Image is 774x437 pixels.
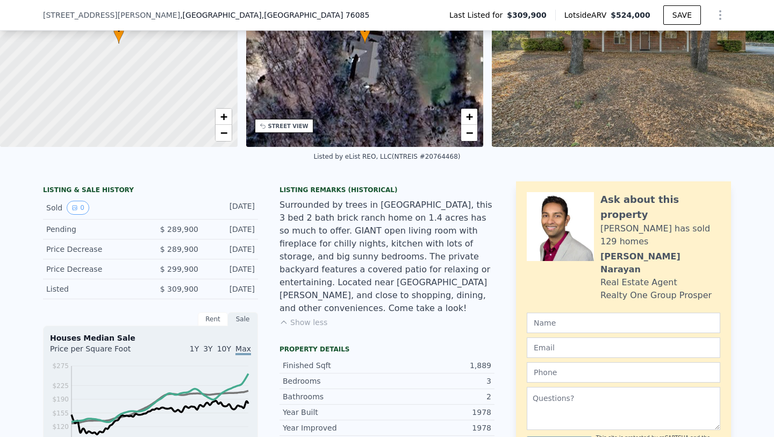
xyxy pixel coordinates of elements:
[46,264,142,274] div: Price Decrease
[461,109,477,125] a: Zoom in
[360,26,370,36] span: •
[67,201,89,215] button: View historical data
[160,245,198,253] span: $ 289,900
[207,264,255,274] div: [DATE]
[46,224,142,235] div: Pending
[466,126,473,139] span: −
[235,344,251,355] span: Max
[279,199,494,315] div: Surrounded by trees in [GEOGRAPHIC_DATA], this 3 bed 2 bath brick ranch home on 1.4 acres has so ...
[52,362,69,370] tspan: $275
[50,343,150,361] div: Price per Square Foot
[507,10,547,20] span: $309,900
[216,125,232,141] a: Zoom out
[46,201,142,215] div: Sold
[564,10,611,20] span: Lotside ARV
[600,192,720,222] div: Ask about this property
[283,376,387,386] div: Bedrooms
[283,407,387,418] div: Year Built
[50,333,251,343] div: Houses Median Sale
[52,410,69,417] tspan: $155
[466,110,473,123] span: +
[600,276,677,289] div: Real Estate Agent
[527,313,720,333] input: Name
[387,422,491,433] div: 1978
[180,10,369,20] span: , [GEOGRAPHIC_DATA]
[387,407,491,418] div: 1978
[220,126,227,139] span: −
[387,360,491,371] div: 1,889
[461,125,477,141] a: Zoom out
[449,10,507,20] span: Last Listed for
[52,396,69,403] tspan: $190
[217,344,231,353] span: 10Y
[709,4,731,26] button: Show Options
[360,25,370,44] div: •
[279,345,494,354] div: Property details
[387,391,491,402] div: 2
[314,153,461,160] div: Listed by eList REO, LLC (NTREIS #20764468)
[52,382,69,390] tspan: $225
[113,25,124,44] div: •
[268,122,309,130] div: STREET VIEW
[527,362,720,383] input: Phone
[527,337,720,358] input: Email
[46,244,142,255] div: Price Decrease
[207,224,255,235] div: [DATE]
[283,360,387,371] div: Finished Sqft
[203,344,212,353] span: 3Y
[283,422,387,433] div: Year Improved
[207,201,255,215] div: [DATE]
[198,312,228,326] div: Rent
[216,109,232,125] a: Zoom in
[283,391,387,402] div: Bathrooms
[611,11,650,19] span: $524,000
[279,317,327,328] button: Show less
[52,423,69,431] tspan: $120
[387,376,491,386] div: 3
[160,265,198,273] span: $ 299,900
[160,285,198,293] span: $ 309,900
[600,289,712,302] div: Realty One Group Prosper
[43,186,258,196] div: LISTING & SALE HISTORY
[600,250,720,276] div: [PERSON_NAME] Narayan
[207,244,255,255] div: [DATE]
[190,344,199,353] span: 1Y
[46,284,142,294] div: Listed
[600,222,720,248] div: [PERSON_NAME] has sold 129 homes
[279,186,494,194] div: Listing Remarks (Historical)
[228,312,258,326] div: Sale
[160,225,198,234] span: $ 289,900
[43,10,180,20] span: [STREET_ADDRESS][PERSON_NAME]
[220,110,227,123] span: +
[262,11,370,19] span: , [GEOGRAPHIC_DATA] 76085
[207,284,255,294] div: [DATE]
[663,5,701,25] button: SAVE
[113,26,124,36] span: •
